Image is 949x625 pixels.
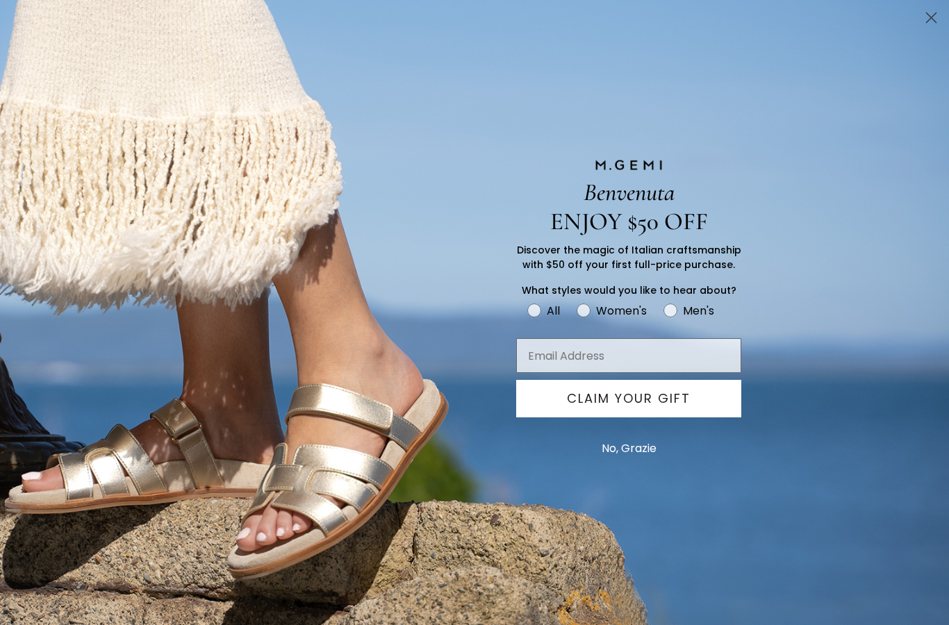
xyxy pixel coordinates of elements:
[550,207,708,236] span: ENJOY $50 OFF
[594,159,663,172] img: M.GEMI
[517,243,741,272] span: Discover the magic of Italian craftsmanship with $50 off your first full-price purchase.
[683,302,714,319] div: Men's
[584,178,675,207] span: Benvenuta
[516,380,741,417] button: CLAIM YOUR GIFT
[596,302,647,319] div: Women's
[595,431,663,466] button: No, Grazie
[547,302,560,319] div: All
[522,283,736,297] span: What styles would you like to hear about?
[516,338,741,373] input: Email Address
[919,6,943,30] button: Close dialog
